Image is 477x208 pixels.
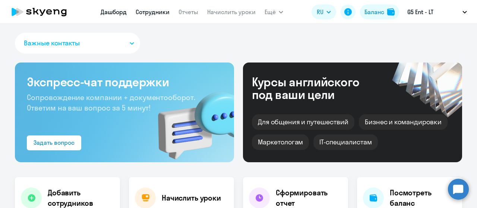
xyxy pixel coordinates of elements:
div: Для общения и путешествий [252,114,354,130]
h4: Начислить уроки [162,193,221,203]
div: Бизнес и командировки [359,114,448,130]
div: Курсы английского под ваши цели [252,76,379,101]
button: Задать вопрос [27,135,81,150]
h3: Экспресс-чат поддержки [27,74,222,89]
p: G5 Ent - LT [407,7,433,16]
img: bg-img [147,79,234,162]
button: RU [312,4,336,19]
span: Важные контакты [24,38,80,48]
span: Ещё [265,7,276,16]
a: Начислить уроки [207,8,256,16]
button: G5 Ent - LT [404,3,471,21]
div: Задать вопрос [34,138,75,147]
img: balance [387,8,395,16]
div: IT-специалистам [313,134,378,150]
div: Баланс [364,7,384,16]
span: Сопровождение компании + документооборот. Ответим на ваш вопрос за 5 минут! [27,93,195,112]
a: Дашборд [101,8,127,16]
a: Отчеты [179,8,198,16]
button: Балансbalance [360,4,399,19]
a: Сотрудники [136,8,170,16]
button: Важные контакты [15,33,140,54]
div: Маркетологам [252,134,309,150]
button: Ещё [265,4,283,19]
span: RU [317,7,323,16]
